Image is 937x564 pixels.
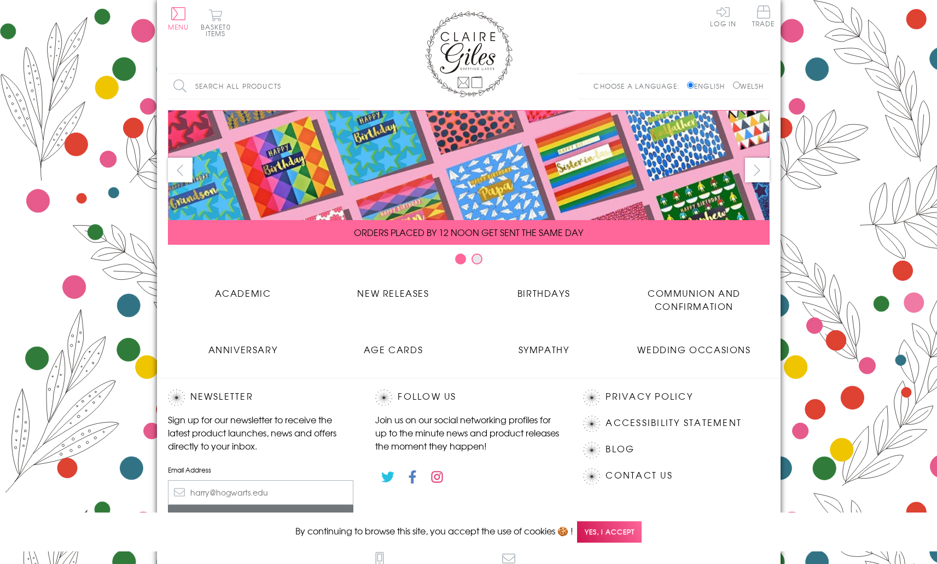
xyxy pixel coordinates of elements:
span: Menu [168,22,189,32]
button: Carousel Page 2 [472,254,482,264]
input: English [687,82,694,89]
button: prev [168,158,193,182]
input: Search all products [168,74,359,99]
h2: Follow Us [375,389,561,406]
a: Trade [752,5,775,29]
span: Wedding Occasions [637,343,750,356]
label: English [687,81,730,91]
a: Age Cards [318,335,469,356]
button: next [745,158,770,182]
a: Privacy Policy [606,389,692,404]
a: Birthdays [469,278,619,300]
a: Anniversary [168,335,318,356]
a: Academic [168,278,318,300]
span: Sympathy [519,343,569,356]
span: Trade [752,5,775,27]
a: Accessibility Statement [606,416,742,430]
button: Carousel Page 1 (Current Slide) [455,254,466,264]
label: Email Address [168,465,354,475]
input: Welsh [733,82,740,89]
p: Choose a language: [593,81,685,91]
span: ORDERS PLACED BY 12 NOON GET SENT THE SAME DAY [354,226,583,239]
button: Basket0 items [201,9,231,37]
img: Claire Giles Greetings Cards [425,11,513,97]
a: Wedding Occasions [619,335,770,356]
label: Welsh [733,81,764,91]
a: Communion and Confirmation [619,278,770,313]
span: Yes, I accept [577,521,642,543]
p: Join us on our social networking profiles for up to the minute news and product releases the mome... [375,413,561,452]
span: Age Cards [364,343,423,356]
span: 0 items [206,22,231,38]
span: Communion and Confirmation [648,286,741,313]
a: New Releases [318,278,469,300]
a: Log In [710,5,736,27]
h2: Newsletter [168,389,354,406]
span: Anniversary [208,343,278,356]
input: Search [348,74,359,99]
span: Academic [215,286,271,300]
a: Blog [606,442,635,457]
div: Carousel Pagination [168,253,770,270]
input: harry@hogwarts.edu [168,480,354,505]
input: Subscribe [168,505,354,530]
span: New Releases [357,286,429,300]
button: Menu [168,7,189,30]
a: Contact Us [606,468,672,483]
p: Sign up for our newsletter to receive the latest product launches, news and offers directly to yo... [168,413,354,452]
span: Birthdays [517,286,570,300]
a: Sympathy [469,335,619,356]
